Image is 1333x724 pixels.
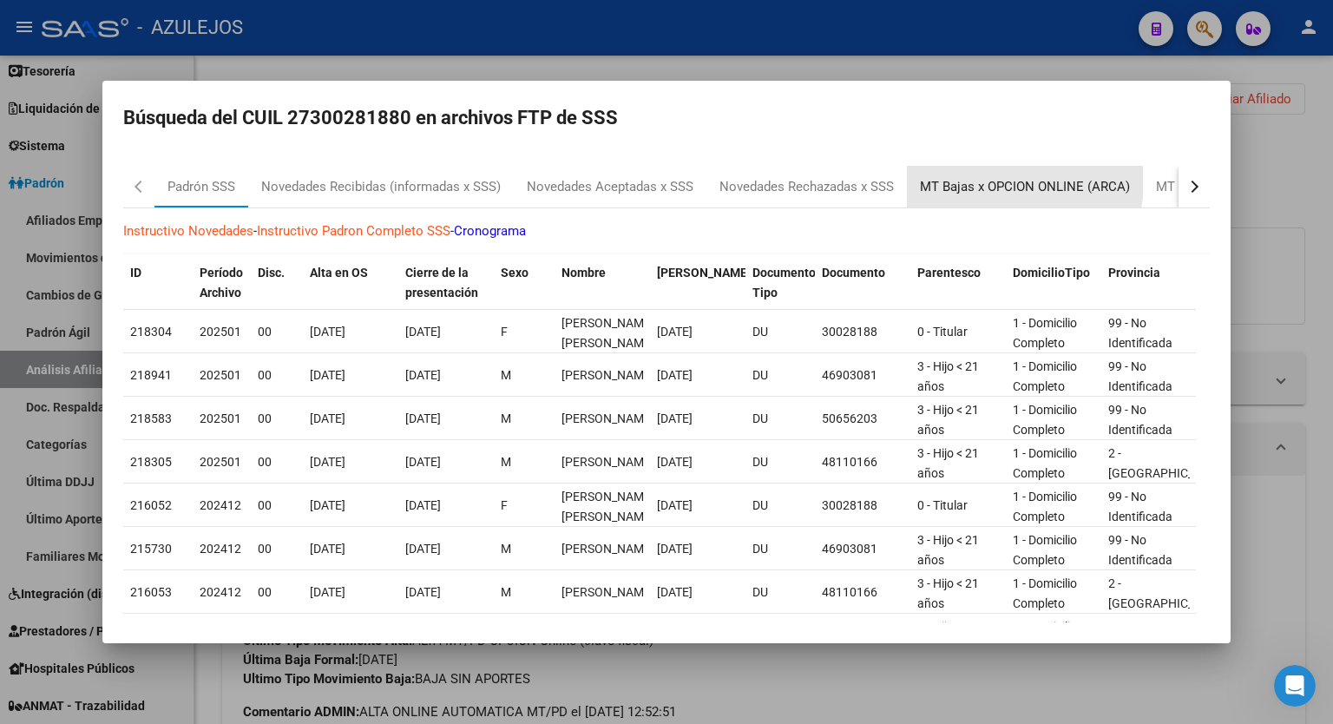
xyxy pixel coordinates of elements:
span: Disc. [258,266,285,280]
span: [DATE] [405,455,441,469]
datatable-header-cell: Documento [815,254,910,312]
span: M [501,368,511,382]
datatable-header-cell: ID [123,254,193,312]
div: MT Bajas x OPCION ONLINE (ARCA) [920,177,1130,197]
span: Mensajes [232,585,288,597]
div: Envíanos un mensaje [36,219,290,237]
span: 218583 [130,411,172,425]
span: ID [130,266,141,280]
div: 46903081 [822,539,903,559]
div: DU [752,496,808,516]
span: Alta en OS [310,266,368,280]
div: 48110166 [822,452,903,472]
datatable-header-cell: Período Archivo [193,254,251,312]
datatable-header-cell: Documento Tipo [745,254,815,312]
span: [DATE] [310,498,345,512]
span: [DATE] [657,585,693,599]
div: 00 [258,452,296,472]
span: [DATE] [657,368,693,382]
span: 99 - No Identificada [1108,490,1172,523]
span: [DATE] [310,455,345,469]
span: 99 - No Identificada [1108,359,1172,393]
span: [DATE] [405,498,441,512]
div: Novedades Rechazadas x SSS [719,177,894,197]
iframe: Intercom live chat [1274,665,1316,707]
div: 46903081 [822,365,903,385]
datatable-header-cell: Cierre de la presentación [398,254,494,312]
div: 00 [258,539,296,559]
span: F [501,325,508,339]
span: 2 - [GEOGRAPHIC_DATA] [1108,446,1225,480]
a: Cronograma [454,223,526,239]
span: [DATE] [657,542,693,556]
span: Documento [822,266,885,280]
h2: Búsqueda del CUIL 27300281880 en archivos FTP de SSS [123,102,1210,135]
span: DomicilioTipo [1013,266,1090,280]
span: 0 - Titular [917,325,968,339]
span: DEL VALLE LAURA BEATRIZ [561,490,654,523]
div: DU [752,322,808,342]
span: 0 - Titular [917,498,968,512]
span: 218941 [130,368,172,382]
span: [DATE] [310,411,345,425]
p: Necesitás ayuda? [35,153,312,182]
span: [DATE] [405,585,441,599]
p: Hola! Leo [35,123,312,153]
span: [PERSON_NAME]. [657,266,754,280]
span: [DATE] [310,368,345,382]
span: 99 - No Identificada [1108,403,1172,437]
span: 218304 [130,325,172,339]
span: Barbosa Lucas fernando [561,368,654,382]
p: - - [123,221,1210,241]
span: M [501,411,511,425]
span: 99 - No Identificada [1108,533,1172,567]
span: 1 - Domicilio Completo [1013,316,1077,350]
datatable-header-cell: Nombre [555,254,650,312]
span: Sexo [501,266,529,280]
span: Barbosa Luciano Ivan [561,411,654,425]
div: Envíanos un mensaje [17,204,330,252]
span: 99 - No Identificada [1108,316,1172,350]
div: Novedades Aceptadas x SSS [527,177,693,197]
span: Documento Tipo [752,266,816,299]
span: Período Archivo [200,266,243,299]
div: DU [752,365,808,385]
div: DU [752,452,808,472]
span: [DATE] [657,325,693,339]
span: 1 - Domicilio Completo [1013,403,1077,437]
div: 00 [258,409,296,429]
span: 3 - Hijo < 21 años [917,533,979,567]
span: 1 - Domicilio Completo [1013,446,1077,480]
span: [DATE] [657,498,693,512]
span: 3 - Hijo < 21 años [917,403,979,437]
div: 30028188 [822,496,903,516]
span: Parentesco [917,266,981,280]
a: Instructivo Padron Completo SSS [257,223,450,239]
span: [DATE] [657,455,693,469]
datatable-header-cell: DomicilioTipo [1006,254,1101,312]
span: 202412 [200,585,241,599]
datatable-header-cell: Alta en OS [303,254,398,312]
span: 3 - Hijo < 21 años [917,446,979,480]
span: Barbosa Lucas fernando [561,542,654,556]
div: 48110166 [822,582,903,602]
span: Cierre de la presentación [405,266,478,299]
div: 30028188 [822,322,903,342]
span: Provincia [1108,266,1160,280]
span: 3 - Hijo < 21 años [917,359,979,393]
a: Instructivo Novedades [123,223,253,239]
div: DU [752,539,808,559]
span: [DATE] [405,325,441,339]
div: 50656203 [822,409,903,429]
span: 1 - Domicilio Completo [1013,576,1077,610]
button: Mensajes [174,542,347,611]
div: Padrón SSS [167,177,235,197]
span: Nombre [561,266,606,280]
span: 215730 [130,542,172,556]
span: 202501 [200,455,241,469]
span: [DATE] [405,368,441,382]
span: M [501,585,511,599]
div: 00 [258,322,296,342]
span: 202501 [200,368,241,382]
span: 2 - [GEOGRAPHIC_DATA] [1108,576,1225,610]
